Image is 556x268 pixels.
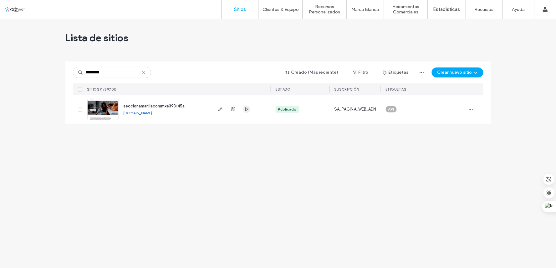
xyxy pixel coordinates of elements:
label: Recursos [475,7,494,12]
span: Ayuda [13,4,31,10]
span: Lista de sitios [65,32,129,44]
label: Estadísticas [433,7,460,12]
span: API [388,107,394,112]
button: Creado (Más reciente) [280,67,344,77]
label: Ayuda [512,7,525,12]
div: Publicado [278,107,297,112]
span: ESTADO [276,87,291,92]
label: Clientes & Equipo [263,7,299,12]
button: Etiquetas [377,67,414,77]
label: Herramientas Comerciales [384,4,428,15]
span: Suscripción [334,87,360,92]
button: Crear nuevo sitio [432,67,483,77]
label: Sitios [234,7,246,12]
label: Marca Blanca [352,7,379,12]
span: SA_PAGINA_WEB_ADN [334,106,376,112]
span: SITIOS (1/59701) [87,87,117,92]
button: Filtro [347,67,375,77]
span: ETIQUETAS [386,87,407,92]
label: Recursos Personalizados [303,4,346,15]
a: seccionamarillacommxe393145a [124,104,185,108]
a: [DOMAIN_NAME] [124,111,152,115]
